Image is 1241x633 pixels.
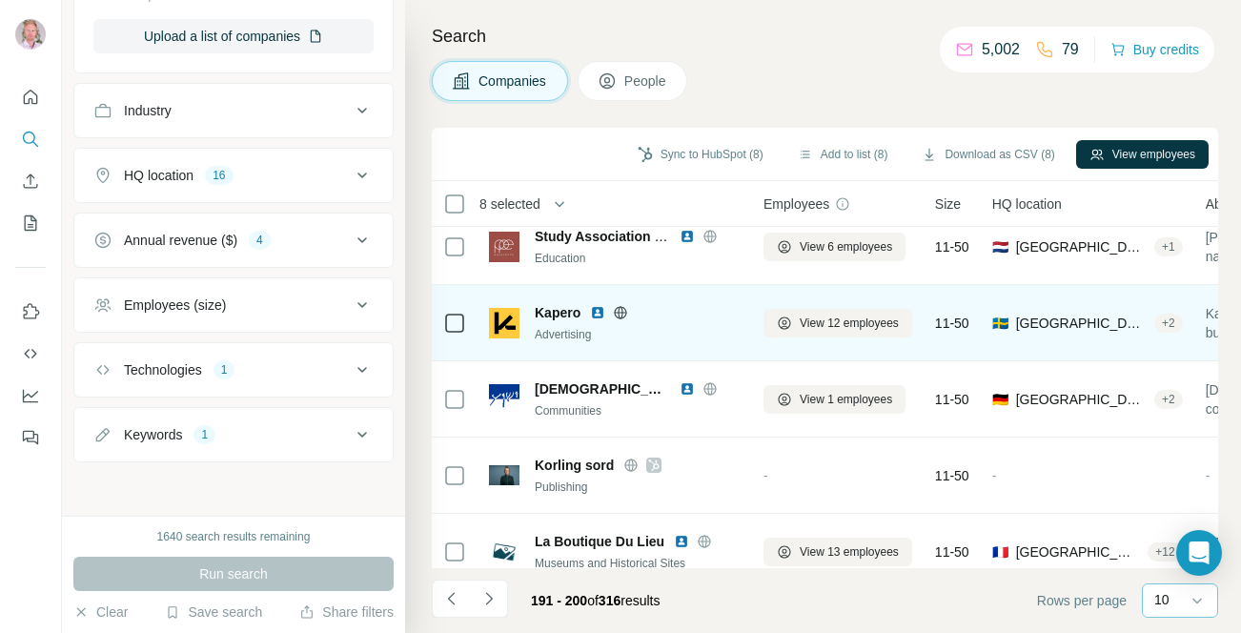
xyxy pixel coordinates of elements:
[93,19,374,53] button: Upload a list of companies
[935,466,969,485] span: 11-50
[1076,140,1209,169] button: View employees
[432,23,1218,50] h4: Search
[535,402,741,419] div: Communities
[478,71,548,91] span: Companies
[935,314,969,333] span: 11-50
[1016,542,1141,562] span: [GEOGRAPHIC_DATA], [GEOGRAPHIC_DATA]|[GEOGRAPHIC_DATA]
[124,296,226,315] div: Employees (size)
[489,232,519,262] img: Logo of Study Association KallioPPE
[15,337,46,371] button: Use Surfe API
[74,282,393,328] button: Employees (size)
[535,532,664,551] span: La Boutique Du Lieu
[214,361,235,378] div: 1
[74,153,393,198] button: HQ location16
[992,468,997,483] span: -
[1148,543,1182,561] div: + 12
[15,19,46,50] img: Avatar
[535,250,741,267] div: Education
[992,314,1008,333] span: 🇸🇪
[15,420,46,455] button: Feedback
[535,379,670,398] span: [DEMOGRAPHIC_DATA]-Bruderschaft
[908,140,1068,169] button: Download as CSV (8)
[535,303,580,322] span: Kapero
[74,217,393,263] button: Annual revenue ($)4
[763,309,912,337] button: View 12 employees
[674,534,689,549] img: LinkedIn logo
[15,122,46,156] button: Search
[1016,237,1147,256] span: [GEOGRAPHIC_DATA], [GEOGRAPHIC_DATA]
[992,237,1008,256] span: 🇳🇱
[624,140,777,169] button: Sync to HubSpot (8)
[680,229,695,244] img: LinkedIn logo
[15,295,46,329] button: Use Surfe on LinkedIn
[470,580,508,618] button: Navigate to next page
[587,593,599,608] span: of
[535,456,614,475] span: Korling sord
[124,425,182,444] div: Keywords
[800,543,899,561] span: View 13 employees
[800,391,892,408] span: View 1 employees
[489,465,519,485] img: Logo of Korling sord
[15,164,46,198] button: Enrich CSV
[624,71,668,91] span: People
[157,528,311,545] div: 1640 search results remaining
[1206,194,1241,214] span: About
[982,38,1020,61] p: 5,002
[1154,590,1170,609] p: 10
[489,308,519,338] img: Logo of Kapero
[935,194,961,214] span: Size
[1206,468,1210,483] span: -
[193,426,215,443] div: 1
[935,390,969,409] span: 11-50
[1176,530,1222,576] div: Open Intercom Messenger
[992,390,1008,409] span: 🇩🇪
[1154,238,1183,255] div: + 1
[1154,391,1183,408] div: + 2
[763,385,905,414] button: View 1 employees
[479,194,540,214] span: 8 selected
[249,232,271,249] div: 4
[1016,390,1147,409] span: [GEOGRAPHIC_DATA], [GEOGRAPHIC_DATA]
[1037,591,1127,610] span: Rows per page
[73,602,128,622] button: Clear
[205,167,233,184] div: 16
[124,360,202,379] div: Technologies
[299,602,394,622] button: Share filters
[680,381,695,397] img: LinkedIn logo
[535,555,741,572] div: Museums and Historical Sites
[1062,38,1079,61] p: 79
[935,237,969,256] span: 11-50
[124,166,193,185] div: HQ location
[15,80,46,114] button: Quick start
[531,593,587,608] span: 191 - 200
[763,233,905,261] button: View 6 employees
[535,326,741,343] div: Advertising
[535,479,741,496] div: Publishing
[74,347,393,393] button: Technologies1
[1154,315,1183,332] div: + 2
[784,140,902,169] button: Add to list (8)
[74,88,393,133] button: Industry
[800,238,892,255] span: View 6 employees
[15,206,46,240] button: My lists
[489,384,519,415] img: Logo of Jesus-Bruderschaft
[124,101,172,120] div: Industry
[535,229,718,244] span: Study Association KallioPPE
[992,194,1062,214] span: HQ location
[763,194,829,214] span: Employees
[1016,314,1147,333] span: [GEOGRAPHIC_DATA], [GEOGRAPHIC_DATA]
[763,468,768,483] span: -
[165,602,262,622] button: Save search
[935,542,969,562] span: 11-50
[800,315,899,332] span: View 12 employees
[590,305,605,320] img: LinkedIn logo
[15,378,46,413] button: Dashboard
[124,231,237,250] div: Annual revenue ($)
[432,580,470,618] button: Navigate to previous page
[531,593,660,608] span: results
[74,412,393,458] button: Keywords1
[1110,36,1199,63] button: Buy credits
[599,593,620,608] span: 316
[763,538,912,566] button: View 13 employees
[489,537,519,567] img: Logo of La Boutique Du Lieu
